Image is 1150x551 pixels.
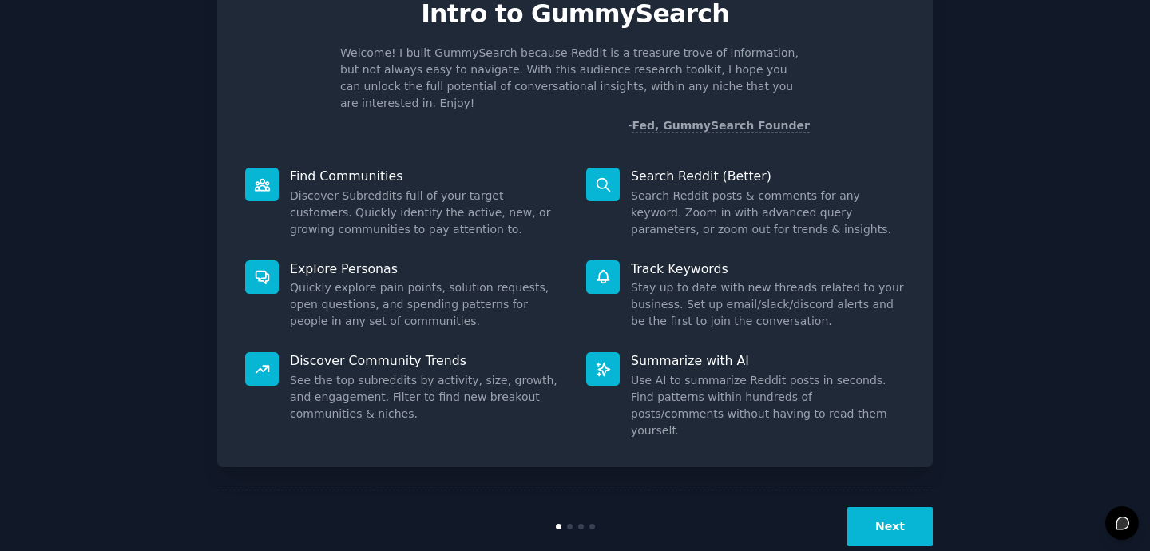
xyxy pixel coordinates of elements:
div: - [628,117,810,134]
p: Track Keywords [631,260,905,277]
a: Fed, GummySearch Founder [632,119,810,133]
p: Explore Personas [290,260,564,277]
p: Discover Community Trends [290,352,564,369]
dd: Discover Subreddits full of your target customers. Quickly identify the active, new, or growing c... [290,188,564,238]
dd: See the top subreddits by activity, size, growth, and engagement. Filter to find new breakout com... [290,372,564,422]
dd: Quickly explore pain points, solution requests, open questions, and spending patterns for people ... [290,279,564,330]
dd: Stay up to date with new threads related to your business. Set up email/slack/discord alerts and ... [631,279,905,330]
p: Welcome! I built GummySearch because Reddit is a treasure trove of information, but not always ea... [340,45,810,112]
p: Find Communities [290,168,564,184]
dd: Search Reddit posts & comments for any keyword. Zoom in with advanced query parameters, or zoom o... [631,188,905,238]
button: Next [847,507,933,546]
p: Search Reddit (Better) [631,168,905,184]
p: Summarize with AI [631,352,905,369]
dd: Use AI to summarize Reddit posts in seconds. Find patterns within hundreds of posts/comments with... [631,372,905,439]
